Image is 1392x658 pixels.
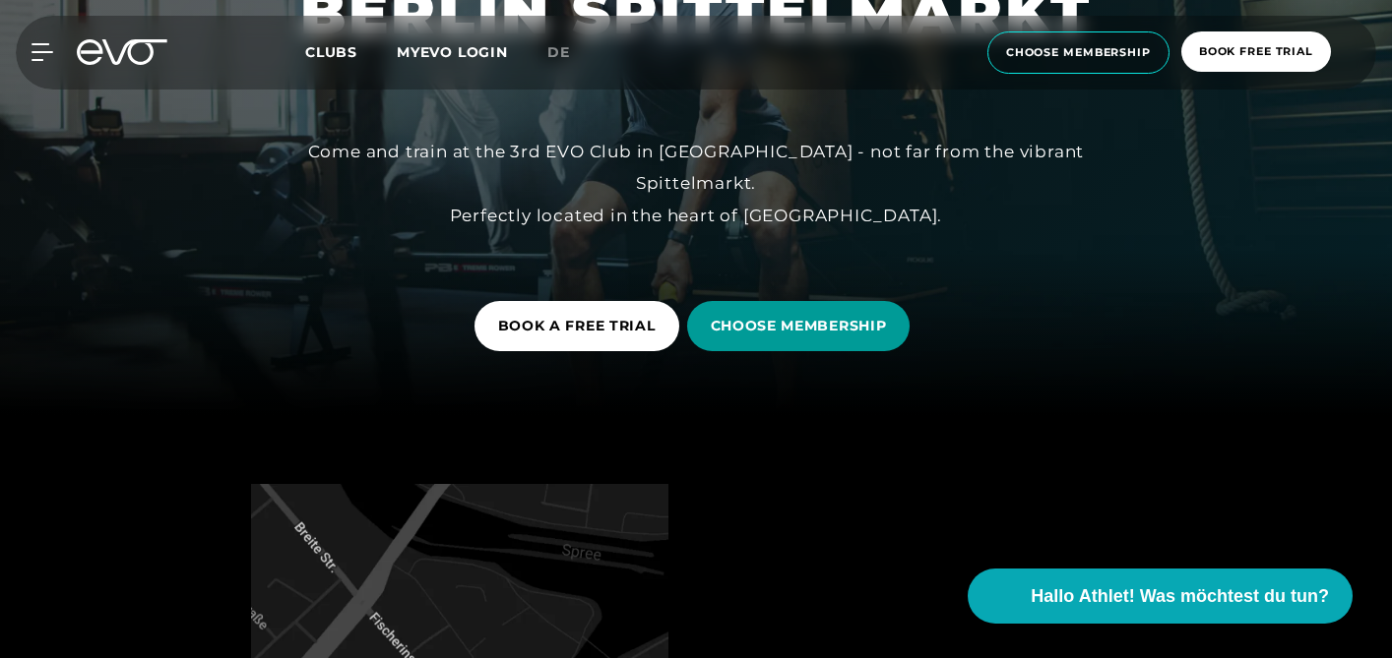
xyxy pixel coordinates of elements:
span: choose membership [1006,44,1151,61]
span: de [547,43,570,61]
span: BOOK A FREE TRIAL [498,316,656,336]
span: Clubs [305,43,357,61]
div: Come and train at the 3rd EVO Club in [GEOGRAPHIC_DATA] - not far from the vibrant Spittelmarkt. ... [253,136,1139,231]
a: BOOK A FREE TRIAL [475,286,687,366]
span: Hallo Athlet! Was möchtest du tun? [1031,583,1329,610]
span: CHOOSE MEMBERSHIP [711,316,887,336]
a: MYEVO LOGIN [397,43,508,61]
a: de [547,41,594,64]
a: book free trial [1175,31,1337,74]
span: book free trial [1199,43,1313,60]
a: CHOOSE MEMBERSHIP [687,286,918,366]
a: Clubs [305,42,397,61]
a: choose membership [981,31,1175,74]
button: Hallo Athlet! Was möchtest du tun? [968,568,1353,624]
